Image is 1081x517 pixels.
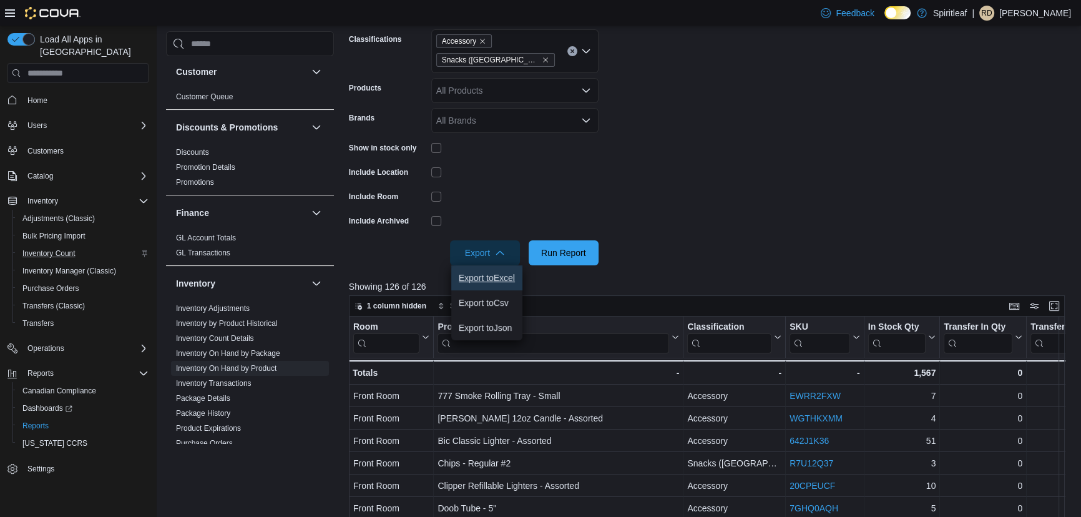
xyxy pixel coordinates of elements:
a: Purchase Orders [17,281,84,296]
a: R7U12Q37 [790,459,833,469]
a: Inventory On Hand by Package [176,349,280,358]
a: Home [22,93,52,108]
span: Home [27,96,47,106]
img: Cova [25,7,81,19]
span: Transfers [22,318,54,328]
div: Clipper Refillable Lighters - Assorted [438,479,679,494]
span: Discounts [176,147,209,157]
button: Open list of options [581,46,591,56]
span: Export to Excel [459,273,515,283]
span: Package History [176,408,230,418]
div: - [790,365,860,380]
span: Customers [22,143,149,159]
div: Finance [166,230,334,265]
button: Remove Snacks (Manitoba) from selection in this group [542,56,549,64]
a: 20CPEUCF [790,481,835,491]
span: Feedback [836,7,874,19]
span: Accessory [436,34,492,48]
button: Inventory [309,276,324,291]
button: Operations [2,340,154,357]
label: Classifications [349,34,402,44]
a: Inventory Adjustments [176,304,250,313]
span: Sort fields [450,301,483,311]
div: [PERSON_NAME] 12oz Candle - Assorted [438,411,679,426]
a: [US_STATE] CCRS [17,436,92,451]
h3: Finance [176,207,209,219]
div: SKU [790,322,850,333]
div: - [438,365,679,380]
span: Canadian Compliance [22,386,96,396]
button: Reports [22,366,59,381]
span: Canadian Compliance [17,383,149,398]
span: Inventory Transactions [176,378,252,388]
a: Settings [22,461,59,476]
button: Remove Accessory from selection in this group [479,37,486,45]
div: Transfer In Qty [944,322,1012,333]
button: Settings [2,460,154,478]
div: 0 [944,434,1022,449]
label: Brands [349,113,374,123]
button: Finance [176,207,306,219]
p: Showing 126 of 126 [349,280,1072,293]
div: Front Room [353,389,429,404]
button: Discounts & Promotions [176,121,306,134]
div: 7 [868,389,936,404]
a: Canadian Compliance [17,383,101,398]
button: SKU [790,322,860,353]
a: GL Transactions [176,249,230,257]
span: Inventory Count [17,246,149,261]
button: Inventory [176,277,306,290]
div: Customer [166,89,334,109]
span: Dashboards [17,401,149,416]
div: 0 [944,501,1022,516]
div: Product [438,322,669,333]
span: Promotion Details [176,162,235,172]
div: Room [353,322,419,333]
a: Reports [17,418,54,433]
button: Canadian Compliance [12,382,154,400]
button: Customer [309,64,324,79]
span: Export to Csv [459,298,515,308]
span: Catalog [27,171,53,181]
div: 3 [868,456,936,471]
div: 0 [944,411,1022,426]
button: Users [2,117,154,134]
button: Catalog [2,167,154,185]
div: - [687,365,781,380]
a: Bulk Pricing Import [17,229,90,244]
span: Transfers [17,316,149,331]
p: Spiritleaf [933,6,967,21]
div: Front Room [353,501,429,516]
h3: Discounts & Promotions [176,121,278,134]
div: 51 [868,434,936,449]
span: 1 column hidden [367,301,426,311]
button: Export toCsv [451,290,522,315]
button: Inventory Count [12,245,154,262]
button: Reports [12,417,154,435]
a: Promotion Details [176,163,235,172]
input: Dark Mode [884,6,911,19]
div: 0 [944,365,1022,380]
a: Package Details [176,394,230,403]
div: Front Room [353,456,429,471]
button: Room [353,322,429,353]
span: GL Account Totals [176,233,236,243]
div: Ravi D [979,6,994,21]
div: Product [438,322,669,353]
span: Snacks (Manitoba) [436,53,555,67]
div: Classification [687,322,771,333]
span: Inventory [27,196,58,206]
span: Transfers (Classic) [22,301,85,311]
div: 10 [868,479,936,494]
span: Bulk Pricing Import [17,229,149,244]
span: Customers [27,146,64,156]
span: Purchase Orders [17,281,149,296]
button: Customer [176,66,306,78]
span: Washington CCRS [17,436,149,451]
button: Open list of options [581,116,591,126]
span: Purchase Orders [176,438,233,448]
label: Include Archived [349,216,409,226]
div: SKU URL [790,322,850,353]
span: Export [457,240,512,265]
div: Chips - Regular #2 [438,456,679,471]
